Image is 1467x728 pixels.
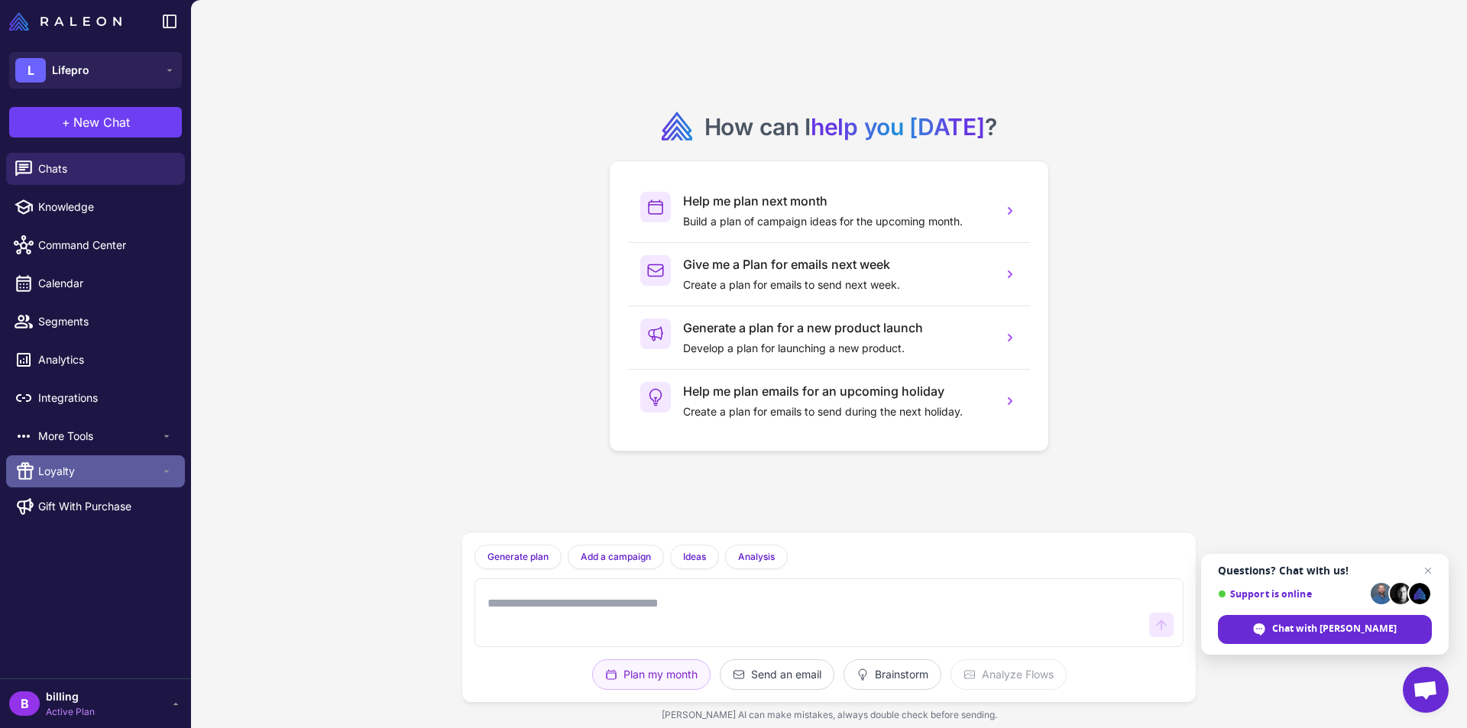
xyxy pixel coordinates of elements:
[811,113,985,141] span: help you [DATE]
[38,351,173,368] span: Analytics
[9,12,121,31] img: Raleon Logo
[38,463,160,480] span: Loyalty
[52,62,89,79] span: Lifepro
[474,545,562,569] button: Generate plan
[9,52,182,89] button: LLifepro
[15,58,46,83] div: L
[46,688,95,705] span: billing
[670,545,719,569] button: Ideas
[1218,588,1365,600] span: Support is online
[6,382,185,414] a: Integrations
[62,113,70,131] span: +
[844,659,941,690] button: Brainstorm
[683,255,990,273] h3: Give me a Plan for emails next week
[1272,622,1397,636] span: Chat with [PERSON_NAME]
[9,107,182,138] button: +New Chat
[592,659,711,690] button: Plan my month
[38,160,173,177] span: Chats
[487,550,549,564] span: Generate plan
[73,113,130,131] span: New Chat
[683,550,706,564] span: Ideas
[1218,615,1432,644] span: Chat with [PERSON_NAME]
[38,199,173,215] span: Knowledge
[38,390,173,406] span: Integrations
[38,498,131,515] span: Gift With Purchase
[738,550,775,564] span: Analysis
[683,403,990,420] p: Create a plan for emails to send during the next holiday.
[6,344,185,376] a: Analytics
[9,691,40,716] div: B
[704,112,997,142] h2: How can I ?
[38,428,160,445] span: More Tools
[6,229,185,261] a: Command Center
[725,545,788,569] button: Analysis
[683,340,990,357] p: Develop a plan for launching a new product.
[1218,565,1432,577] span: Questions? Chat with us!
[581,550,651,564] span: Add a campaign
[46,705,95,719] span: Active Plan
[6,153,185,185] a: Chats
[38,275,173,292] span: Calendar
[683,192,990,210] h3: Help me plan next month
[683,277,990,293] p: Create a plan for emails to send next week.
[1403,667,1449,713] a: Open chat
[683,319,990,337] h3: Generate a plan for a new product launch
[6,490,185,523] a: Gift With Purchase
[720,659,834,690] button: Send an email
[683,213,990,230] p: Build a plan of campaign ideas for the upcoming month.
[38,313,173,330] span: Segments
[6,267,185,299] a: Calendar
[683,382,990,400] h3: Help me plan emails for an upcoming holiday
[6,306,185,338] a: Segments
[568,545,664,569] button: Add a campaign
[462,702,1196,728] div: [PERSON_NAME] AI can make mistakes, always double check before sending.
[950,659,1067,690] button: Analyze Flows
[6,191,185,223] a: Knowledge
[38,237,173,254] span: Command Center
